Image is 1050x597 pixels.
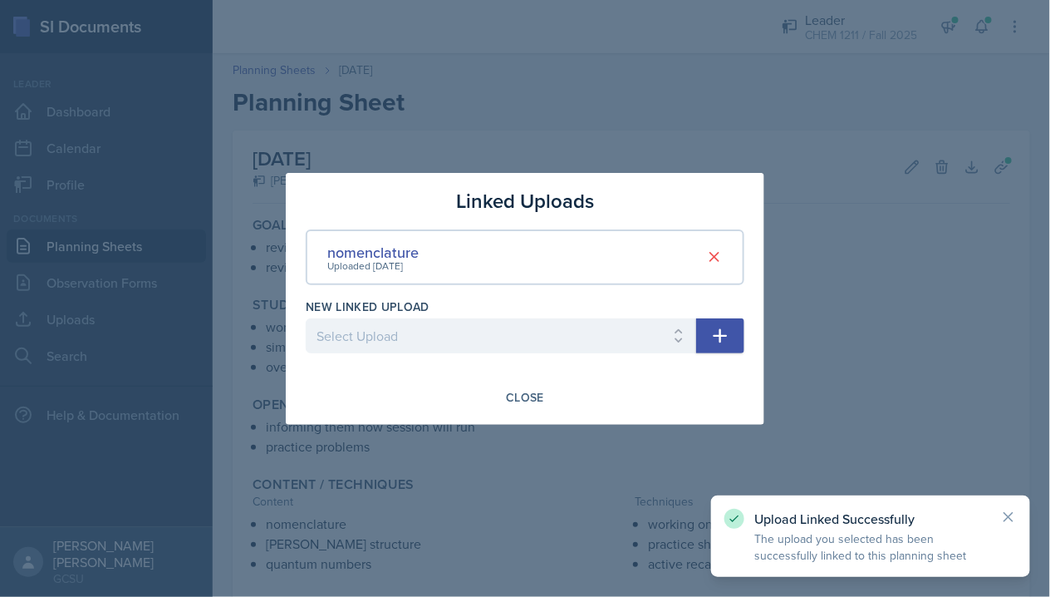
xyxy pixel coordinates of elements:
[506,391,544,404] div: Close
[754,511,987,527] p: Upload Linked Successfully
[495,383,555,412] button: Close
[306,298,429,315] label: New Linked Upload
[754,530,987,564] p: The upload you selected has been successfully linked to this planning sheet
[327,259,419,274] div: Uploaded [DATE]
[456,186,594,216] h3: Linked Uploads
[327,241,419,264] div: nomenclature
